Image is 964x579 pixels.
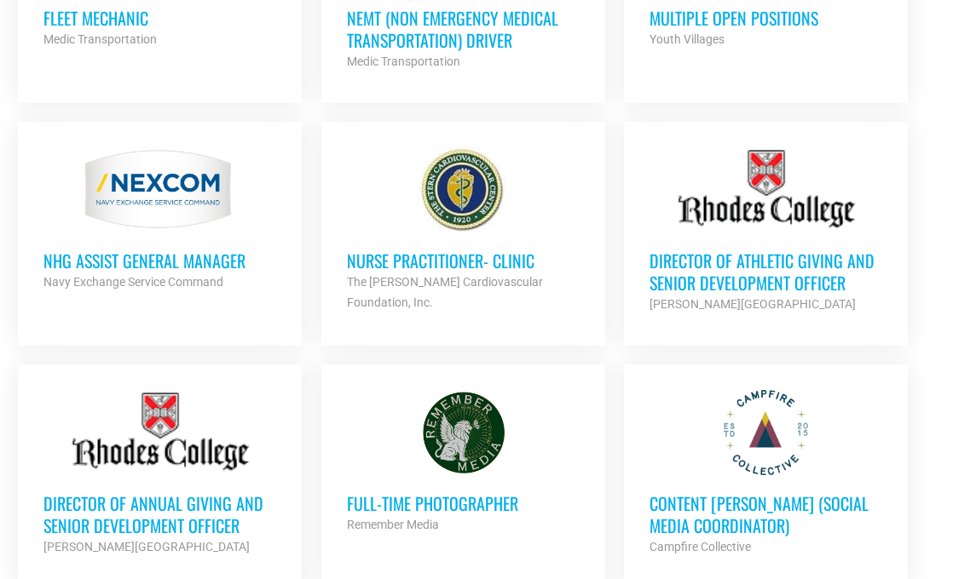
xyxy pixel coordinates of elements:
a: Full-Time Photographer Remember Media [321,364,605,560]
h3: Director of Athletic Giving and Senior Development Officer [649,249,882,294]
a: Nurse Practitioner- Clinic The [PERSON_NAME] Cardiovascular Foundation, Inc. [321,122,605,338]
strong: Medic Transportation [347,54,460,68]
strong: Navy Exchange Service Command [43,275,223,289]
a: Director of Athletic Giving and Senior Development Officer [PERSON_NAME][GEOGRAPHIC_DATA] [624,122,908,340]
h3: Fleet Mechanic [43,7,276,29]
strong: Campfire Collective [649,540,751,553]
strong: [PERSON_NAME][GEOGRAPHIC_DATA] [43,540,250,553]
h3: Nurse Practitioner- Clinic [347,249,580,272]
h3: Director of Annual Giving and Senior Development Officer [43,492,276,536]
strong: [PERSON_NAME][GEOGRAPHIC_DATA] [649,297,856,311]
h3: NEMT (Non Emergency Medical Transportation) Driver [347,7,580,51]
h3: Content [PERSON_NAME] (Social Media Coordinator) [649,492,882,536]
a: NHG ASSIST GENERAL MANAGER Navy Exchange Service Command [18,122,302,318]
h3: Full-Time Photographer [347,492,580,514]
strong: Youth Villages [649,32,724,46]
h3: Multiple Open Positions [649,7,882,29]
h3: NHG ASSIST GENERAL MANAGER [43,249,276,272]
strong: Medic Transportation [43,32,157,46]
strong: Remember Media [347,518,439,531]
strong: The [PERSON_NAME] Cardiovascular Foundation, Inc. [347,275,543,309]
